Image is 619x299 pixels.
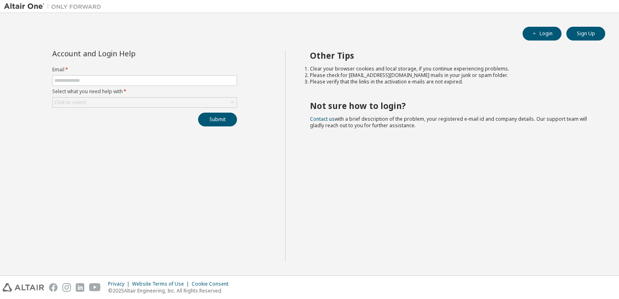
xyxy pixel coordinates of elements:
button: Sign Up [566,27,605,41]
img: facebook.svg [49,283,58,292]
button: Submit [198,113,237,126]
img: altair_logo.svg [2,283,44,292]
span: with a brief description of the problem, your registered e-mail id and company details. Our suppo... [310,115,587,129]
li: Please check for [EMAIL_ADDRESS][DOMAIN_NAME] mails in your junk or spam folder. [310,72,591,79]
h2: Not sure how to login? [310,100,591,111]
div: Privacy [108,281,132,287]
div: Account and Login Help [52,50,200,57]
div: Website Terms of Use [132,281,192,287]
a: Contact us [310,115,335,122]
button: Login [523,27,561,41]
li: Please verify that the links in the activation e-mails are not expired. [310,79,591,85]
div: Click to select [54,99,86,106]
h2: Other Tips [310,50,591,61]
p: © 2025 Altair Engineering, Inc. All Rights Reserved. [108,287,233,294]
img: instagram.svg [62,283,71,292]
div: Cookie Consent [192,281,233,287]
li: Clear your browser cookies and local storage, if you continue experiencing problems. [310,66,591,72]
div: Click to select [53,98,237,107]
img: Altair One [4,2,105,11]
img: youtube.svg [89,283,101,292]
label: Select what you need help with [52,88,237,95]
label: Email [52,66,237,73]
img: linkedin.svg [76,283,84,292]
